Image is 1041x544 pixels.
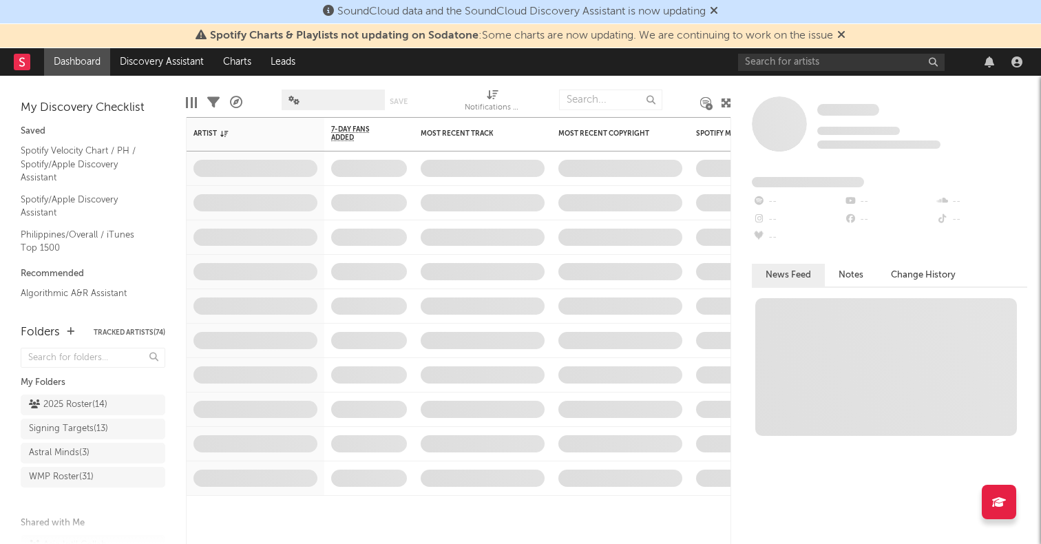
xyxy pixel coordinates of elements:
[21,286,151,314] a: Algorithmic A&R Assistant ([GEOGRAPHIC_DATA])
[21,395,165,415] a: 2025 Roster(14)
[110,48,213,76] a: Discovery Assistant
[331,125,386,142] span: 7-Day Fans Added
[21,324,60,341] div: Folders
[21,123,165,140] div: Saved
[465,83,520,123] div: Notifications (Artist)
[21,227,151,255] a: Philippines/Overall / iTunes Top 1500
[817,103,879,117] a: Some Artist
[559,90,662,110] input: Search...
[752,193,843,211] div: --
[710,6,718,17] span: Dismiss
[21,192,151,220] a: Spotify/Apple Discovery Assistant
[21,375,165,391] div: My Folders
[817,127,900,135] span: Tracking Since: [DATE]
[558,129,662,138] div: Most Recent Copyright
[837,30,845,41] span: Dismiss
[21,143,151,185] a: Spotify Velocity Chart / PH / Spotify/Apple Discovery Assistant
[696,129,799,138] div: Spotify Monthly Listeners
[843,211,935,229] div: --
[213,48,261,76] a: Charts
[193,129,297,138] div: Artist
[21,348,165,368] input: Search for folders...
[21,443,165,463] a: Astral Minds(3)
[936,211,1027,229] div: --
[29,397,107,413] div: 2025 Roster ( 14 )
[337,6,706,17] span: SoundCloud data and the SoundCloud Discovery Assistant is now updating
[752,264,825,286] button: News Feed
[843,193,935,211] div: --
[817,104,879,116] span: Some Artist
[44,48,110,76] a: Dashboard
[817,140,940,149] span: 0 fans last week
[936,193,1027,211] div: --
[752,211,843,229] div: --
[390,98,408,105] button: Save
[210,30,479,41] span: Spotify Charts & Playlists not updating on Sodatone
[21,515,165,532] div: Shared with Me
[421,129,524,138] div: Most Recent Track
[21,467,165,488] a: WMP Roster(31)
[877,264,969,286] button: Change History
[752,229,843,247] div: --
[207,83,220,123] div: Filters
[465,100,520,116] div: Notifications (Artist)
[752,177,864,187] span: Fans Added by Platform
[738,54,945,71] input: Search for artists
[210,30,833,41] span: : Some charts are now updating. We are continuing to work on the issue
[29,445,90,461] div: Astral Minds ( 3 )
[186,83,197,123] div: Edit Columns
[29,421,108,437] div: Signing Targets ( 13 )
[94,329,165,336] button: Tracked Artists(74)
[230,83,242,123] div: A&R Pipeline
[21,100,165,116] div: My Discovery Checklist
[29,469,94,485] div: WMP Roster ( 31 )
[825,264,877,286] button: Notes
[21,266,165,282] div: Recommended
[261,48,305,76] a: Leads
[21,419,165,439] a: Signing Targets(13)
